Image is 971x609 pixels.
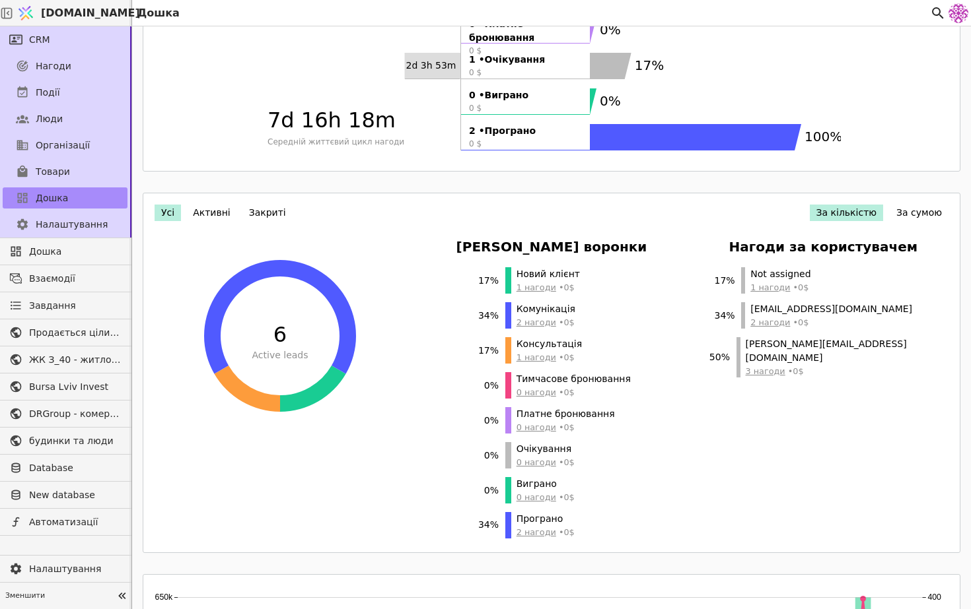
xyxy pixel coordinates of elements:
span: 1 нагоди [517,282,556,292]
a: New database [3,484,127,505]
a: Дошка [3,241,127,262]
span: 2 нагоди [517,317,556,327]
span: • 0 $ [517,421,615,433]
span: 0 нагоди [517,387,556,397]
span: Тимчасове бронювання [517,372,631,386]
span: Товари [36,165,70,179]
span: ЖК З_40 - житлова та комерційна нерухомість класу Преміум [29,353,121,367]
text: 100% [805,129,842,144]
a: Bursa Lviv Invest [3,376,127,397]
a: Люди [3,108,127,129]
text: 0% [600,22,621,38]
span: [PERSON_NAME][EMAIL_ADDRESS][DOMAIN_NAME] [746,337,938,365]
span: • 0 $ [517,281,580,294]
span: Автоматизації [29,515,121,529]
span: Очікування [517,442,575,456]
span: • 0 $ [517,456,575,468]
span: Програно [517,512,575,526]
text: Active leads [252,350,308,360]
a: Дошка [3,187,127,208]
span: 0 нагоди [517,422,556,432]
span: 50 % [709,350,730,364]
span: Завдання [29,299,76,313]
strong: 2 • Програно [469,124,582,138]
span: 17 % [709,274,735,288]
img: Logo [16,1,36,26]
span: 0 нагоди [517,492,556,502]
span: Зменшити [5,591,113,602]
span: 17 % [472,274,499,288]
span: Консультація [517,337,582,351]
span: Організації [36,139,90,152]
h3: Нагоди за користувачем [729,237,918,257]
a: [DOMAIN_NAME] [13,1,132,26]
a: Database [3,457,127,478]
span: Виграно [517,477,575,491]
span: • 0 $ [750,316,912,329]
span: 34 % [709,309,735,323]
span: 0 % [472,414,499,428]
button: Активні [186,205,237,221]
span: 0 нагоди [517,457,556,467]
text: 0% [600,93,621,109]
a: Продається цілий будинок [PERSON_NAME] нерухомість [3,322,127,343]
span: • 0 $ [517,316,575,329]
a: Організації [3,135,127,156]
text: 6 [273,322,286,347]
span: 7d 16h 18m [268,104,455,136]
span: New database [29,488,121,502]
span: Нагоди [36,59,71,73]
strong: 0 • Виграно [469,88,582,102]
a: ЖК З_40 - житлова та комерційна нерухомість класу Преміум [3,349,127,370]
span: [DOMAIN_NAME] [41,5,140,21]
button: Усі [155,205,181,221]
h3: [PERSON_NAME] воронки [456,237,647,257]
span: 2 нагоди [750,317,790,327]
span: 0 % [472,379,499,393]
span: 17 % [472,344,499,358]
span: Комунікація [517,302,575,316]
text: 400 [927,593,941,602]
span: Налаштування [29,562,121,576]
a: CRM [3,29,127,50]
span: 34 % [472,309,499,323]
span: [EMAIL_ADDRESS][DOMAIN_NAME] [750,302,912,316]
img: 137b5da8a4f5046b86490006a8dec47a [949,3,968,23]
span: Люди [36,112,63,126]
strong: 1 • Очікування [469,53,582,67]
a: Налаштування [3,214,127,235]
span: Продається цілий будинок [PERSON_NAME] нерухомість [29,326,121,340]
span: 0 $ [469,45,582,57]
span: 0 $ [469,138,582,150]
span: 0 % [472,484,499,497]
span: Налаштування [36,218,108,232]
span: 0 $ [469,102,582,114]
span: Платне бронювання [517,407,615,421]
span: 2 нагоди [517,527,556,537]
span: Середній життєвий цикл нагоди [268,136,455,148]
h2: Дошка [132,5,180,21]
strong: 0 • Платне бронювання [469,17,582,45]
text: 17% [635,57,664,73]
span: 0 $ [469,67,582,79]
span: будинки та люди [29,434,121,448]
span: 1 нагоди [517,352,556,362]
span: Події [36,86,60,100]
a: Автоматизації [3,511,127,532]
span: Not assigned [750,267,810,281]
span: • 0 $ [746,365,938,377]
span: Новий клієнт [517,267,580,281]
a: Налаштування [3,558,127,579]
span: DRGroup - комерційна нерухоомість [29,407,121,421]
a: Нагоди [3,55,127,77]
span: 1 нагоди [750,282,790,292]
button: Закриті [242,205,293,221]
span: • 0 $ [517,491,575,503]
button: За кількістю [810,205,884,221]
a: DRGroup - комерційна нерухоомість [3,403,127,424]
a: Товари [3,161,127,182]
a: Завдання [3,295,127,316]
a: Взаємодії [3,268,127,289]
span: 34 % [472,518,499,532]
button: За сумою [890,205,949,221]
